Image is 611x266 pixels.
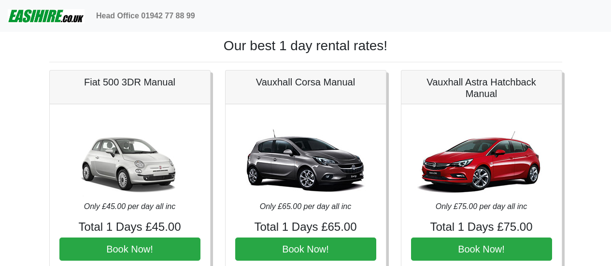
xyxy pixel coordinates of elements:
h5: Vauxhall Corsa Manual [235,76,376,88]
img: Vauxhall Corsa Manual [238,114,373,201]
h4: Total 1 Days £65.00 [235,220,376,234]
img: Vauxhall Astra Hatchback Manual [414,114,549,201]
i: Only £65.00 per day all inc [260,202,351,210]
h5: Vauxhall Astra Hatchback Manual [411,76,552,99]
b: Head Office 01942 77 88 99 [96,12,195,20]
h1: Our best 1 day rental rates! [49,38,562,54]
h5: Fiat 500 3DR Manual [59,76,200,88]
img: Fiat 500 3DR Manual [62,114,198,201]
button: Book Now! [59,238,200,261]
button: Book Now! [235,238,376,261]
i: Only £75.00 per day all inc [436,202,527,210]
a: Head Office 01942 77 88 99 [92,6,199,26]
i: Only £45.00 per day all inc [84,202,175,210]
button: Book Now! [411,238,552,261]
img: easihire_logo_small.png [8,6,85,26]
h4: Total 1 Days £75.00 [411,220,552,234]
h4: Total 1 Days £45.00 [59,220,200,234]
